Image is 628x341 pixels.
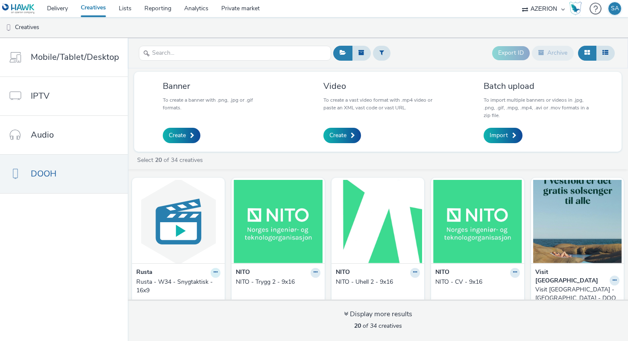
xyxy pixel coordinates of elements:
[236,278,320,286] a: NITO - Trygg 2 - 9x16
[344,309,412,319] div: Display more results
[169,131,186,140] span: Create
[2,3,35,14] img: undefined Logo
[323,96,433,112] p: To create a vast video format with .mp4 video or paste an XML vast code or vast URL.
[31,168,56,180] span: DOOH
[136,278,220,295] a: Rusta - W34 - Snygtaktisk - 16x9
[236,268,250,278] strong: NITO
[236,278,317,286] div: NITO - Trygg 2 - 9x16
[490,131,508,140] span: Import
[354,322,361,330] strong: 20
[535,285,619,312] a: Visit [GEOGRAPHIC_DATA] - [GEOGRAPHIC_DATA] - DOOH - 9:16 - Gratis solsenger
[163,80,272,92] h3: Banner
[569,2,585,15] a: Hawk Academy
[435,278,519,286] a: NITO - CV - 9x16
[31,129,54,141] span: Audio
[163,96,272,112] p: To create a banner with .png, .jpg or .gif formats.
[596,46,615,60] button: Table
[532,46,574,60] button: Archive
[139,46,331,61] input: Search...
[31,51,119,63] span: Mobile/Tablet/Desktop
[31,90,50,102] span: IPTV
[336,268,350,278] strong: NITO
[336,278,420,286] a: NITO - Uhell 2 - 9x16
[155,156,162,164] strong: 20
[323,128,361,143] a: Create
[234,180,322,263] img: NITO - Trygg 2 - 9x16 visual
[484,80,593,92] h3: Batch upload
[136,268,153,278] strong: Rusta
[535,285,616,312] div: Visit [GEOGRAPHIC_DATA] - [GEOGRAPHIC_DATA] - DOOH - 9:16 - Gratis solsenger
[435,278,516,286] div: NITO - CV - 9x16
[354,322,402,330] span: of 34 creatives
[336,278,417,286] div: NITO - Uhell 2 - 9x16
[535,268,607,285] strong: Visit [GEOGRAPHIC_DATA]
[4,24,13,32] img: dooh
[329,131,346,140] span: Create
[569,2,582,15] img: Hawk Academy
[611,2,619,15] div: SA
[433,180,522,263] img: NITO - CV - 9x16 visual
[533,180,622,263] img: Visit Vestfold - Malaga - DOOH - 9:16 - Gratis solsenger visual
[435,268,449,278] strong: NITO
[134,180,223,263] img: Rusta - W34 - Snygtaktisk - 16x9 visual
[163,128,200,143] a: Create
[323,80,433,92] h3: Video
[484,128,522,143] a: Import
[334,180,422,263] img: NITO - Uhell 2 - 9x16 visual
[484,96,593,119] p: To import multiple banners or videos in .jpg, .png, .gif, .mpg, .mp4, .avi or .mov formats in a z...
[492,46,530,60] button: Export ID
[578,46,596,60] button: Grid
[136,278,217,295] div: Rusta - W34 - Snygtaktisk - 16x9
[136,156,206,164] a: Select of 34 creatives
